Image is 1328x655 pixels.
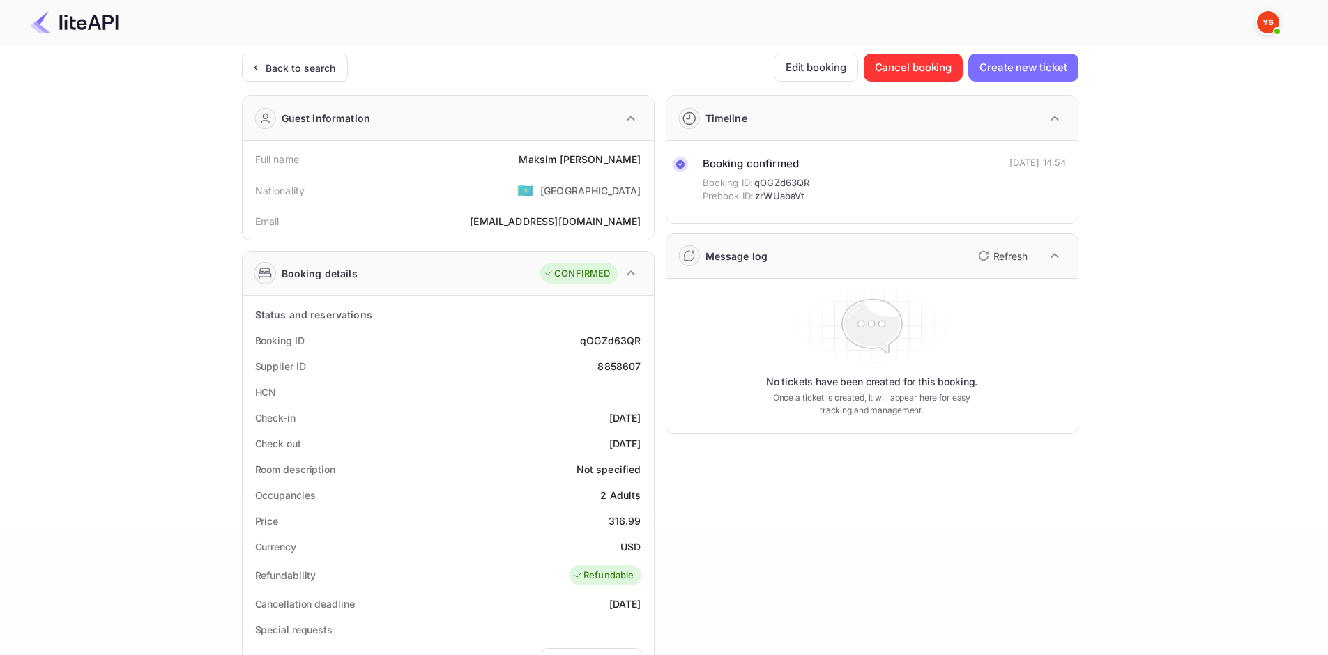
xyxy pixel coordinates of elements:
div: HCN [255,385,277,399]
button: Create new ticket [968,54,1078,82]
p: No tickets have been created for this booking. [766,375,978,389]
div: Supplier ID [255,359,306,373]
span: Prebook ID: [703,190,754,203]
button: Cancel booking [864,54,963,82]
div: Currency [255,539,296,554]
span: qOGZd63QR [754,176,809,190]
span: zrWUabaVt [755,190,804,203]
span: United States [517,178,533,203]
div: CONFIRMED [544,267,610,281]
div: Timeline [705,111,747,125]
div: Maksim [PERSON_NAME] [519,152,641,167]
div: Message log [705,249,768,263]
div: 8858607 [597,359,641,373]
div: Booking details [282,266,358,281]
div: Booking ID [255,333,305,348]
span: Booking ID: [703,176,754,190]
img: LiteAPI Logo [31,11,119,33]
div: Special requests [255,622,333,637]
div: USD [620,539,641,554]
p: Refresh [993,249,1028,263]
div: Refundable [573,569,634,583]
div: Check out [255,436,301,451]
div: [EMAIL_ADDRESS][DOMAIN_NAME] [470,214,641,229]
div: [GEOGRAPHIC_DATA] [540,183,641,198]
div: Nationality [255,183,305,198]
div: Guest information [282,111,371,125]
button: Edit booking [774,54,858,82]
button: Refresh [970,245,1033,267]
div: Full name [255,152,299,167]
div: qOGZd63QR [580,333,641,348]
div: Back to search [266,61,336,75]
div: 2 Adults [600,488,641,502]
div: Price [255,514,279,528]
div: [DATE] [609,596,641,611]
div: Cancellation deadline [255,596,355,611]
div: Status and reservations [255,307,372,322]
div: [DATE] [609,436,641,451]
div: Occupancies [255,488,316,502]
div: 316.99 [609,514,641,528]
p: Once a ticket is created, it will appear here for easy tracking and management. [762,392,982,417]
div: Booking confirmed [703,156,810,172]
div: Room description [255,462,335,477]
div: Refundability [255,568,316,583]
div: Not specified [577,462,641,477]
div: Email [255,214,280,229]
div: [DATE] [609,410,641,425]
div: Check-in [255,410,296,425]
img: Yandex Support [1257,11,1279,33]
div: [DATE] 14:54 [1009,156,1067,170]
